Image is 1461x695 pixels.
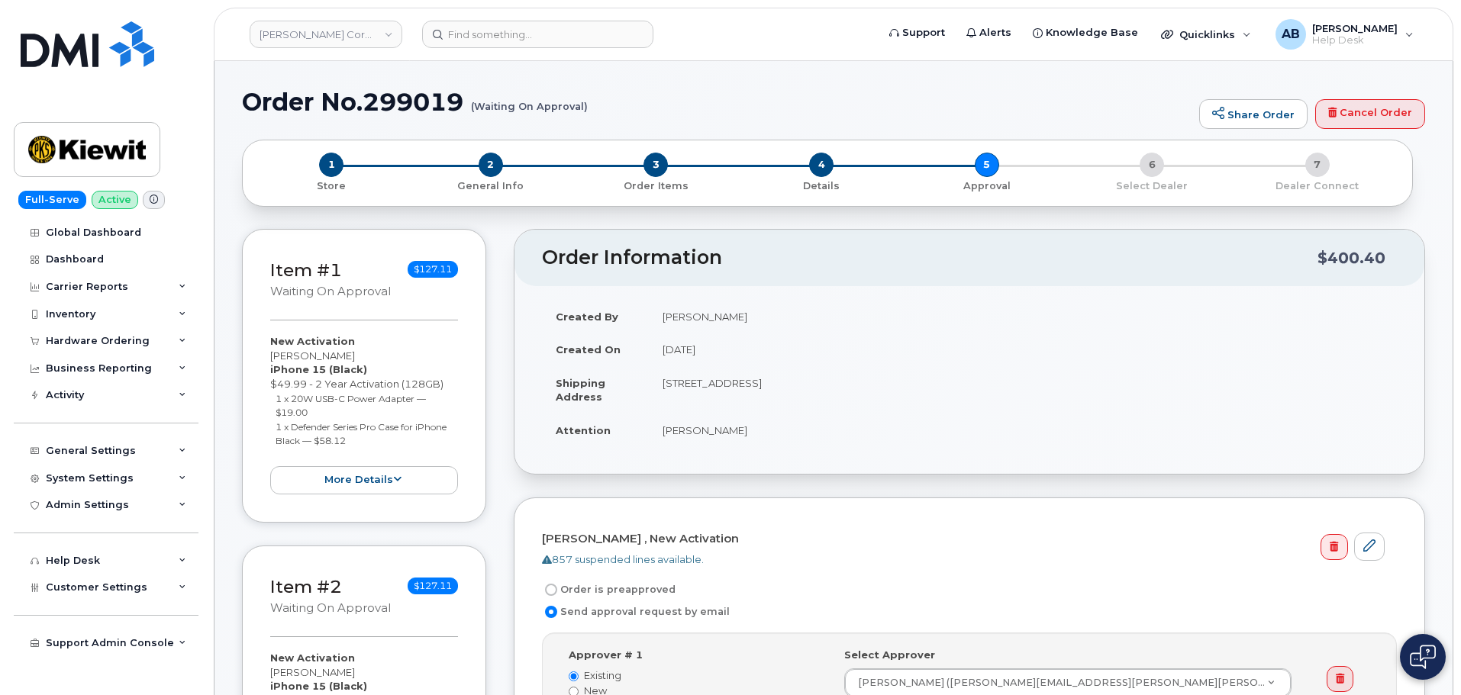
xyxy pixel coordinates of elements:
[556,343,621,356] strong: Created On
[270,680,367,692] strong: iPhone 15 (Black)
[556,310,618,323] strong: Created By
[649,366,1397,413] td: [STREET_ADDRESS]
[569,648,643,662] label: Approver # 1
[270,335,355,347] strong: New Activation
[569,671,579,681] input: Existing
[270,576,342,597] a: Item #2
[270,601,391,615] small: Waiting On Approval
[745,179,898,193] p: Details
[643,153,668,177] span: 3
[556,424,611,436] strong: Attention
[408,177,574,193] a: 2 General Info
[270,652,355,664] strong: New Activation
[556,377,605,404] strong: Shipping Address
[261,179,402,193] p: Store
[809,153,834,177] span: 4
[569,668,821,683] label: Existing
[545,584,557,596] input: Order is preapproved
[319,153,343,177] span: 1
[479,153,503,177] span: 2
[542,603,730,621] label: Send approval request by email
[649,333,1397,366] td: [DATE]
[649,413,1397,447] td: [PERSON_NAME]
[242,88,1192,115] h1: Order No.299019
[545,606,557,618] input: Send approval request by email
[739,177,905,193] a: 4 Details
[1315,99,1425,130] a: Cancel Order
[276,393,426,419] small: 1 x 20W USB-C Power Adapter — $19.00
[414,179,568,193] p: General Info
[542,533,1385,545] h4: [PERSON_NAME] , New Activation
[270,285,391,298] small: Waiting On Approval
[1199,99,1308,130] a: Share Order
[408,261,458,278] span: $127.11
[649,300,1397,333] td: [PERSON_NAME]
[255,177,408,193] a: 1 Store
[270,466,458,494] button: more details
[844,648,935,662] label: Select Approver
[849,676,1267,690] span: [PERSON_NAME] ([PERSON_NAME][EMAIL_ADDRESS][PERSON_NAME][PERSON_NAME][DOMAIN_NAME])
[408,578,458,594] span: $127.11
[471,88,588,112] small: (Waiting On Approval)
[1317,243,1385,272] div: $400.40
[276,421,447,447] small: 1 x Defender Series Pro Case for iPhone Black — $58.12
[542,581,676,599] label: Order is preapproved
[1410,645,1436,669] img: Open chat
[573,177,739,193] a: 3 Order Items
[270,259,342,281] a: Item #1
[542,552,1385,567] div: 857 suspended lines available.
[270,363,367,375] strong: iPhone 15 (Black)
[579,179,733,193] p: Order Items
[270,334,458,494] div: [PERSON_NAME] $49.99 - 2 Year Activation (128GB)
[542,247,1317,269] h2: Order Information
